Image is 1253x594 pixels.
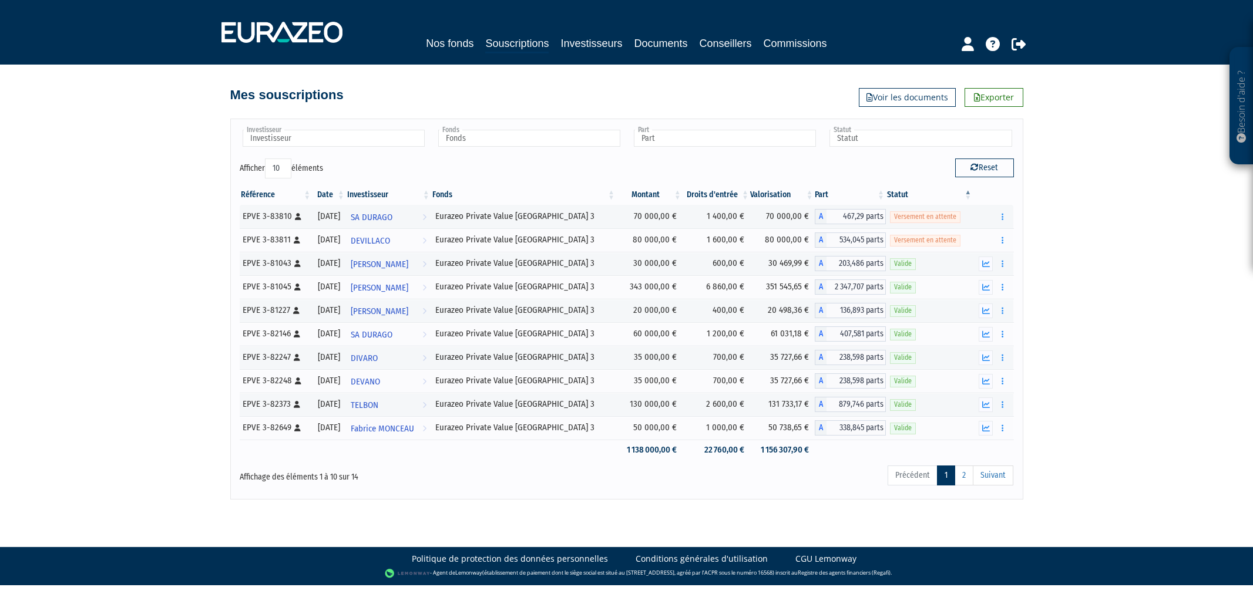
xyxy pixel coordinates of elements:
img: 1732889491-logotype_eurazeo_blanc_rvb.png [221,22,342,43]
div: Eurazeo Private Value [GEOGRAPHIC_DATA] 3 [435,304,612,316]
span: 338,845 parts [827,420,886,436]
th: Part: activer pour trier la colonne par ordre croissant [815,185,886,205]
div: [DATE] [316,328,342,340]
span: A [815,232,827,248]
td: 1 000,00 € [683,416,750,440]
i: Voir l'investisseur [422,418,426,440]
span: Valide [890,329,916,340]
div: [DATE] [316,351,342,363]
td: 20 498,36 € [750,299,815,322]
td: 2 600,00 € [683,393,750,416]
span: DEVANO [351,371,380,393]
div: EPVE 3-82247 [243,351,308,363]
div: A - Eurazeo Private Value Europe 3 [815,373,886,389]
td: 20 000,00 € [616,299,683,322]
i: [Français] Personne physique [293,307,300,314]
span: Valide [890,423,916,434]
span: [PERSON_NAME] [351,254,408,275]
div: Eurazeo Private Value [GEOGRAPHIC_DATA] 3 [435,281,612,293]
span: A [815,420,827,436]
td: 80 000,00 € [750,228,815,252]
div: Eurazeo Private Value [GEOGRAPHIC_DATA] 3 [435,210,612,222]
td: 30 000,00 € [616,252,683,275]
td: 70 000,00 € [616,205,683,228]
div: EPVE 3-83811 [243,234,308,246]
td: 343 000,00 € [616,275,683,299]
span: 136,893 parts [827,303,886,318]
a: Investisseurs [560,35,622,52]
th: Investisseur: activer pour trier la colonne par ordre croissant [346,185,431,205]
span: Valide [890,282,916,293]
div: Eurazeo Private Value [GEOGRAPHIC_DATA] 3 [435,257,612,269]
a: [PERSON_NAME] [346,275,431,299]
div: Eurazeo Private Value [GEOGRAPHIC_DATA] 3 [435,328,612,340]
td: 400,00 € [683,299,750,322]
td: 1 200,00 € [683,322,750,346]
a: [PERSON_NAME] [346,252,431,275]
td: 1 138 000,00 € [616,440,683,460]
i: [Français] Personne physique [294,260,301,267]
p: Besoin d'aide ? [1235,53,1248,159]
span: A [815,279,827,295]
td: 351 545,65 € [750,275,815,299]
a: DEVILLACO [346,228,431,252]
div: A - Eurazeo Private Value Europe 3 [815,232,886,248]
div: Eurazeo Private Value [GEOGRAPHIC_DATA] 3 [435,374,612,387]
span: Valide [890,376,916,387]
a: DEVANO [346,369,431,393]
td: 22 760,00 € [683,440,750,460]
span: Valide [890,305,916,316]
div: A - Eurazeo Private Value Europe 3 [815,209,886,224]
div: A - Eurazeo Private Value Europe 3 [815,420,886,436]
span: SA DURAGO [351,324,392,346]
a: SA DURAGO [346,322,431,346]
div: [DATE] [316,234,342,246]
a: 2 [955,465,973,485]
th: Montant: activer pour trier la colonne par ordre croissant [616,185,683,205]
div: A - Eurazeo Private Value Europe 3 [815,279,886,295]
div: EPVE 3-82146 [243,328,308,340]
span: A [815,209,827,224]
a: Fabrice MONCEAU [346,416,431,440]
td: 30 469,99 € [750,252,815,275]
i: [Français] Personne physique [294,330,300,338]
span: DEVILLACO [351,230,390,252]
div: EPVE 3-81043 [243,257,308,269]
span: 238,598 parts [827,350,886,365]
td: 1 400,00 € [683,205,750,228]
td: 35 000,00 € [616,346,683,369]
th: Fonds: activer pour trier la colonne par ordre croissant [431,185,616,205]
a: Registre des agents financiers (Regafi) [798,569,891,576]
label: Afficher éléments [240,158,323,178]
th: Statut : activer pour trier la colonne par ordre d&eacute;croissant [886,185,973,205]
i: [Français] Personne physique [294,283,301,291]
span: Valide [890,258,916,269]
span: A [815,326,827,342]
a: Conseillers [700,35,752,52]
th: Droits d'entrée: activer pour trier la colonne par ordre croissant [683,185,750,205]
i: [Français] Personne physique [295,213,301,220]
a: Documents [634,35,688,52]
th: Date: activer pour trier la colonne par ordre croissant [312,185,346,205]
a: Commissions [764,35,827,52]
div: A - Eurazeo Private Value Europe 3 [815,256,886,271]
a: Nos fonds [426,35,473,52]
a: Lemonway [455,569,482,576]
div: EPVE 3-82248 [243,374,308,387]
td: 61 031,18 € [750,322,815,346]
td: 35 000,00 € [616,369,683,393]
span: SA DURAGO [351,207,392,228]
td: 700,00 € [683,346,750,369]
i: Voir l'investisseur [422,207,426,228]
a: Politique de protection des données personnelles [412,553,608,565]
select: Afficheréléments [265,158,291,178]
i: Voir l'investisseur [422,230,426,252]
td: 600,00 € [683,252,750,275]
div: - Agent de (établissement de paiement dont le siège social est situé au [STREET_ADDRESS], agréé p... [12,568,1241,579]
div: [DATE] [316,374,342,387]
td: 1 600,00 € [683,228,750,252]
span: Versement en attente [890,211,960,222]
i: Voir l'investisseur [422,371,426,393]
div: [DATE] [316,421,342,434]
a: 1 [937,465,955,485]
